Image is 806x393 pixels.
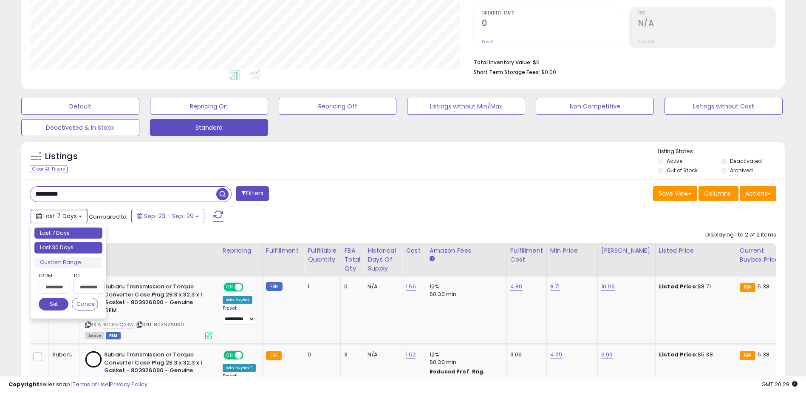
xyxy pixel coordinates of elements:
[430,290,500,298] div: $0.30 min
[704,189,731,198] span: Columns
[85,351,102,368] img: 41a12ZGgb5L._SL40_.jpg
[368,283,396,290] div: N/A
[72,298,98,310] button: Cancel
[740,283,755,292] small: FBA
[474,59,532,66] b: Total Inventory Value:
[266,282,283,291] small: FBM
[653,186,697,201] button: Save View
[150,119,268,136] button: Standard
[482,39,494,44] small: Prev: 0
[368,351,396,359] div: N/A
[308,246,337,264] div: Fulfillable Quantity
[21,98,139,115] button: Default
[45,151,78,162] h5: Listings
[659,350,698,359] b: Listed Price:
[39,298,68,310] button: Set
[104,283,207,316] b: Subaru Transmission or Torque Converter Case Plug 26.3 x 32.3 x 1 Gasket - 803926090 - Genuine OEM
[740,351,755,360] small: FBA
[740,246,783,264] div: Current Buybox Price
[430,359,500,366] div: $0.30 min
[344,246,360,273] div: FBA Total Qty
[83,246,215,255] div: Title
[223,296,253,304] div: Win BuyBox
[85,332,105,339] span: All listings currently available for purchase on Amazon
[638,18,776,30] h2: N/A
[406,350,416,359] a: 1.52
[730,167,753,174] label: Archived
[368,246,399,273] div: Historical Days Of Supply
[144,212,194,220] span: Sep-23 - Sep-29
[266,351,282,360] small: FBA
[638,39,655,44] small: Prev: N/A
[482,11,619,16] span: Ordered Items
[8,381,147,389] div: seller snap | |
[510,246,543,264] div: Fulfillment Cost
[601,350,613,359] a: 6.99
[406,282,416,291] a: 1.56
[536,98,654,115] button: Non Competitive
[699,186,738,201] button: Columns
[761,380,798,388] span: 2025-10-7 20:29 GMT
[758,350,769,359] span: 5.38
[510,282,523,291] a: 4.80
[659,282,698,290] b: Listed Price:
[665,98,783,115] button: Listings without Cost
[430,246,503,255] div: Amazon Fees
[659,246,732,255] div: Listed Price
[406,246,422,255] div: Cost
[89,213,128,221] span: Compared to:
[758,282,769,290] span: 5.38
[223,305,256,325] div: Preset:
[510,351,540,359] div: 3.06
[104,351,207,384] b: Subaru Transmission or Torque Converter Case Plug 26.3 x 32.3 x 1 Gasket - 803926090 - Genuine OEM
[430,255,435,263] small: Amazon Fees.
[8,380,40,388] strong: Copyright
[21,119,139,136] button: Deactivated & In Stock
[224,284,235,291] span: ON
[73,380,109,388] a: Terms of Use
[474,68,540,76] b: Short Term Storage Fees:
[601,246,652,255] div: [PERSON_NAME]
[482,18,619,30] h2: 0
[242,352,256,359] span: OFF
[131,209,204,223] button: Sep-23 - Sep-29
[31,209,88,223] button: Last 7 Days
[34,228,102,239] li: Last 7 Days
[136,321,184,328] span: | SKU: 803926090
[550,350,563,359] a: 4.99
[659,351,730,359] div: $5.38
[550,282,560,291] a: 8.71
[34,242,102,253] li: Last 30 Days
[266,246,300,255] div: Fulfillment
[106,332,121,339] span: FBM
[308,351,334,359] div: 0
[242,284,256,291] span: OFF
[705,231,776,239] div: Displaying 1 to 2 of 2 items
[659,283,730,290] div: $8.71
[85,283,212,338] div: ASIN:
[279,98,397,115] button: Repricing Off
[407,98,525,115] button: Listings without Min/Max
[344,283,357,290] div: 0
[236,186,269,201] button: Filters
[430,351,500,359] div: 12%
[474,57,770,67] li: $6
[43,212,77,220] span: Last 7 Days
[730,157,762,165] label: Deactivated
[550,246,594,255] div: Min Price
[73,271,98,280] label: To
[223,246,259,255] div: Repricing
[658,148,785,156] p: Listing States:
[601,282,615,291] a: 10.99
[150,98,268,115] button: Repricing On
[344,351,357,359] div: 3
[30,165,68,173] div: Clear All Filters
[667,167,698,174] label: Out of Stock
[224,352,235,359] span: ON
[223,364,256,372] div: Win BuyBox *
[39,271,68,280] label: From
[638,11,776,16] span: ROI
[308,283,334,290] div: 1
[34,257,102,268] li: Custom Range
[541,68,556,76] span: $0.00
